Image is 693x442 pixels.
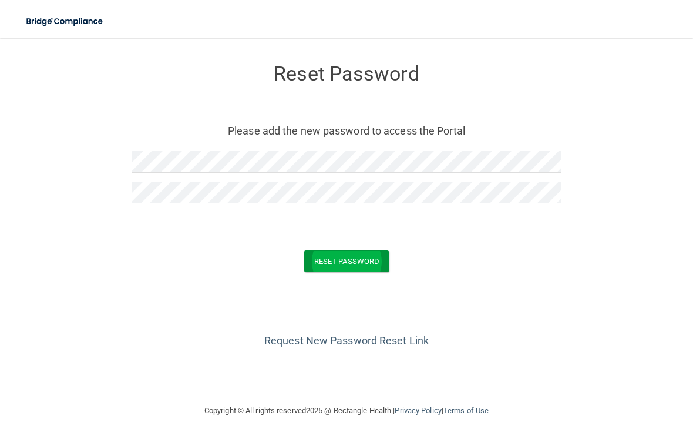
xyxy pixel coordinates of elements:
[304,250,389,272] button: Reset Password
[443,406,489,415] a: Terms of Use
[132,392,561,430] div: Copyright © All rights reserved 2025 @ Rectangle Health | |
[132,63,561,85] h3: Reset Password
[264,334,429,347] a: Request New Password Reset Link
[141,121,552,140] p: Please add the new password to access the Portal
[395,406,441,415] a: Privacy Policy
[18,9,113,34] img: bridge_compliance_login_screen.278c3ca4.svg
